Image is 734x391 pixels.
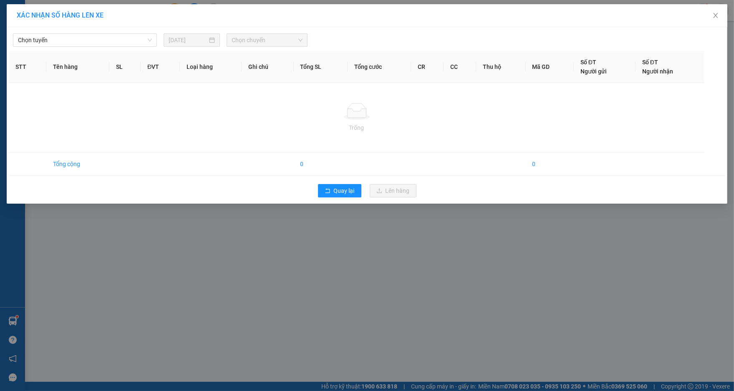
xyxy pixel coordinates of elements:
[60,7,118,27] div: Trạm Đầm Dơi
[334,186,355,195] span: Quay lại
[318,184,361,197] button: rollbackQuay lại
[60,27,118,37] div: Hạnh
[712,12,719,19] span: close
[15,123,698,132] div: Trống
[580,68,607,75] span: Người gửi
[370,184,416,197] button: uploadLên hàng
[642,59,658,66] span: Số ĐT
[180,51,242,83] th: Loại hàng
[348,51,411,83] th: Tổng cước
[46,51,109,83] th: Tên hàng
[294,153,348,176] td: 0
[242,51,294,83] th: Ghi chú
[9,51,46,83] th: STT
[580,59,596,66] span: Số ĐT
[60,8,79,17] span: Nhận:
[444,51,476,83] th: CC
[526,51,574,83] th: Mã GD
[411,51,444,83] th: CR
[476,51,525,83] th: Thu hộ
[18,34,152,46] span: Chọn tuyến
[17,11,103,19] span: XÁC NHẬN SỐ HÀNG LÊN XE
[6,55,19,63] span: CR :
[232,34,303,46] span: Chọn chuyến
[6,54,55,64] div: 60.000
[325,188,330,194] span: rollback
[642,68,673,75] span: Người nhận
[109,51,141,83] th: SL
[141,51,180,83] th: ĐVT
[294,51,348,83] th: Tổng SL
[7,7,54,27] div: Trạm Quận 5
[169,35,207,45] input: 12/08/2025
[60,37,118,49] div: 0857070451
[704,4,727,28] button: Close
[526,153,574,176] td: 0
[46,153,109,176] td: Tổng cộng
[7,8,20,17] span: Gửi:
